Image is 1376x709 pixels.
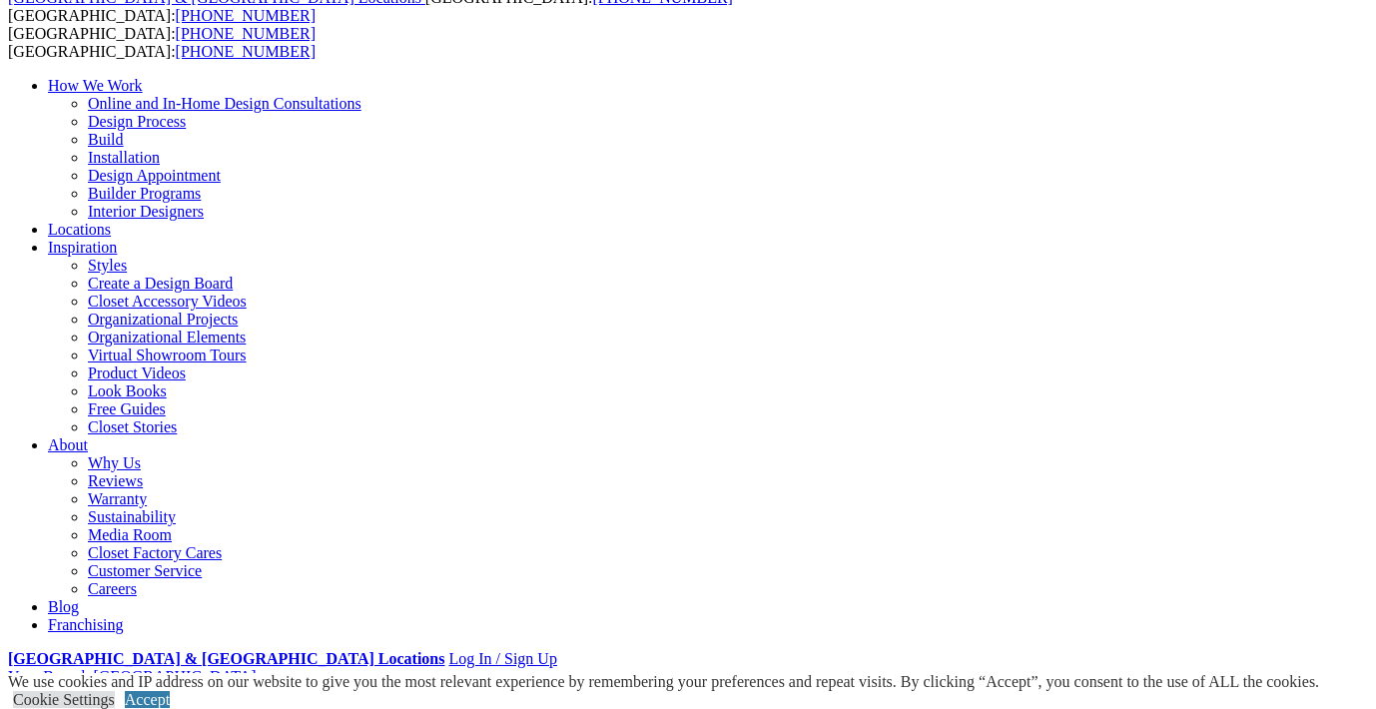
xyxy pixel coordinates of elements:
a: Free Guides [88,400,166,417]
a: [PHONE_NUMBER] [176,43,316,60]
a: Blog [48,598,79,615]
a: Reviews [88,472,143,489]
a: Customer Service [88,562,202,579]
span: [GEOGRAPHIC_DATA] [93,668,256,685]
a: Cookie Settings [13,691,115,708]
a: Why Us [88,454,141,471]
a: Styles [88,257,127,274]
a: Builder Programs [88,185,201,202]
div: We use cookies and IP address on our website to give you the most relevant experience by remember... [8,673,1319,691]
a: [GEOGRAPHIC_DATA] & [GEOGRAPHIC_DATA] Locations [8,650,444,667]
a: Look Books [88,382,167,399]
a: [PHONE_NUMBER] [176,7,316,24]
a: Design Process [88,113,186,130]
a: Media Room [88,526,172,543]
a: Online and In-Home Design Consultations [88,95,361,112]
a: About [48,436,88,453]
a: Accept [125,691,170,708]
a: Virtual Showroom Tours [88,347,247,363]
a: Sustainability [88,508,176,525]
a: Organizational Elements [88,329,246,346]
a: Create a Design Board [88,275,233,292]
a: [PHONE_NUMBER] [176,25,316,42]
span: [GEOGRAPHIC_DATA]: [GEOGRAPHIC_DATA]: [8,25,316,60]
a: Warranty [88,490,147,507]
a: Log In / Sign Up [448,650,556,667]
a: Design Appointment [88,167,221,184]
span: Your Branch [8,668,89,685]
a: Closet Factory Cares [88,544,222,561]
a: Inspiration [48,239,117,256]
a: Interior Designers [88,203,204,220]
a: Organizational Projects [88,311,238,328]
a: Locations [48,221,111,238]
a: Closet Stories [88,418,177,435]
a: Franchising [48,616,124,633]
a: Your Branch [GEOGRAPHIC_DATA] [8,668,257,685]
a: Closet Accessory Videos [88,293,247,310]
a: Installation [88,149,160,166]
a: Build [88,131,124,148]
a: How We Work [48,77,143,94]
a: Careers [88,580,137,597]
a: Product Videos [88,364,186,381]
